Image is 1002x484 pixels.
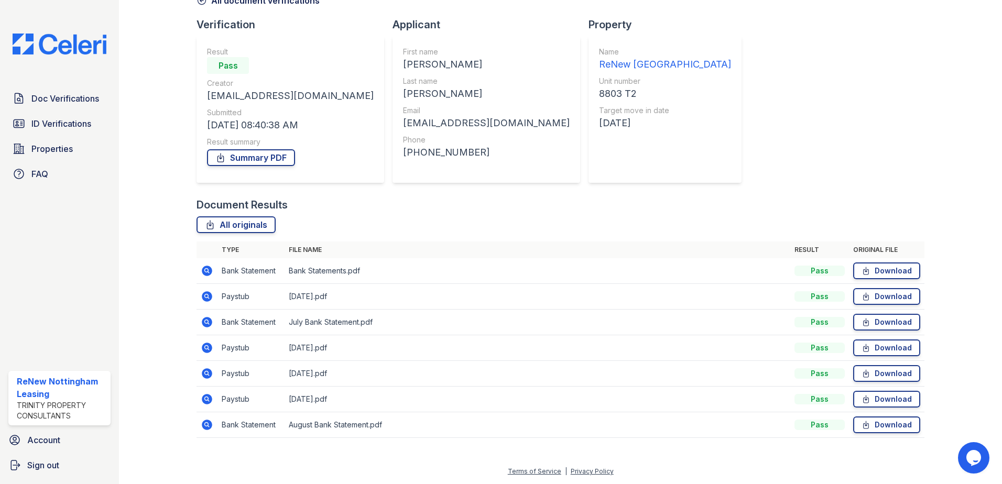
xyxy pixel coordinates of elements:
[285,387,790,412] td: [DATE].pdf
[207,47,374,57] div: Result
[565,467,567,475] div: |
[285,310,790,335] td: July Bank Statement.pdf
[8,113,111,134] a: ID Verifications
[599,86,731,101] div: 8803 T2
[4,34,115,54] img: CE_Logo_Blue-a8612792a0a2168367f1c8372b55b34899dd931a85d93a1a3d3e32e68fde9ad4.png
[197,197,288,212] div: Document Results
[794,420,845,430] div: Pass
[31,92,99,105] span: Doc Verifications
[599,47,731,57] div: Name
[403,47,570,57] div: First name
[571,467,614,475] a: Privacy Policy
[794,368,845,379] div: Pass
[217,412,285,438] td: Bank Statement
[31,117,91,130] span: ID Verifications
[403,105,570,116] div: Email
[4,455,115,476] a: Sign out
[217,284,285,310] td: Paystub
[17,375,106,400] div: ReNew Nottingham Leasing
[589,17,750,32] div: Property
[853,365,920,382] a: Download
[849,241,924,258] th: Original file
[285,361,790,387] td: [DATE].pdf
[207,118,374,133] div: [DATE] 08:40:38 AM
[217,361,285,387] td: Paystub
[207,78,374,89] div: Creator
[285,412,790,438] td: August Bank Statement.pdf
[853,391,920,408] a: Download
[217,387,285,412] td: Paystub
[599,116,731,130] div: [DATE]
[207,57,249,74] div: Pass
[31,142,73,155] span: Properties
[403,57,570,72] div: [PERSON_NAME]
[794,394,845,404] div: Pass
[794,343,845,353] div: Pass
[403,76,570,86] div: Last name
[403,86,570,101] div: [PERSON_NAME]
[794,291,845,302] div: Pass
[207,149,295,166] a: Summary PDF
[790,241,849,258] th: Result
[853,314,920,331] a: Download
[8,163,111,184] a: FAQ
[217,241,285,258] th: Type
[599,57,731,72] div: ReNew [GEOGRAPHIC_DATA]
[207,137,374,147] div: Result summary
[207,89,374,103] div: [EMAIL_ADDRESS][DOMAIN_NAME]
[27,459,59,471] span: Sign out
[285,335,790,361] td: [DATE].pdf
[17,400,106,421] div: Trinity Property Consultants
[4,430,115,450] a: Account
[197,17,393,32] div: Verification
[8,88,111,109] a: Doc Verifications
[197,216,276,233] a: All originals
[27,434,60,446] span: Account
[599,105,731,116] div: Target move in date
[8,138,111,159] a: Properties
[217,258,285,284] td: Bank Statement
[853,288,920,305] a: Download
[508,467,561,475] a: Terms of Service
[285,241,790,258] th: File name
[599,47,731,72] a: Name ReNew [GEOGRAPHIC_DATA]
[403,135,570,145] div: Phone
[599,76,731,86] div: Unit number
[207,107,374,118] div: Submitted
[853,416,920,433] a: Download
[393,17,589,32] div: Applicant
[794,317,845,327] div: Pass
[285,258,790,284] td: Bank Statements.pdf
[217,310,285,335] td: Bank Statement
[794,266,845,276] div: Pass
[403,116,570,130] div: [EMAIL_ADDRESS][DOMAIN_NAME]
[217,335,285,361] td: Paystub
[853,262,920,279] a: Download
[853,339,920,356] a: Download
[31,168,48,180] span: FAQ
[403,145,570,160] div: [PHONE_NUMBER]
[285,284,790,310] td: [DATE].pdf
[958,442,992,474] iframe: chat widget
